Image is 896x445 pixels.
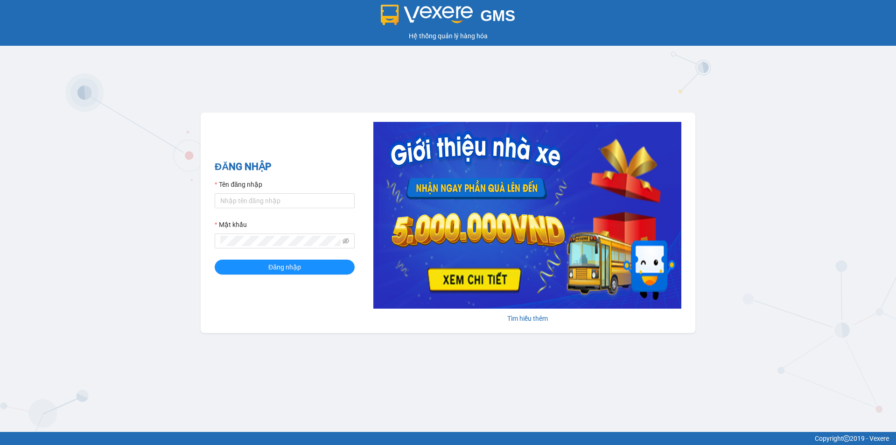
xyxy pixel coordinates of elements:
img: banner-0 [373,122,681,309]
a: GMS [381,14,516,21]
span: copyright [843,435,850,442]
div: Hệ thống quản lý hàng hóa [2,31,894,41]
input: Mật khẩu [220,236,341,246]
label: Mật khẩu [215,219,247,230]
div: Tìm hiểu thêm [373,313,681,324]
button: Đăng nhập [215,260,355,275]
img: logo 2 [381,5,473,25]
div: Copyright 2019 - Vexere [7,433,889,444]
label: Tên đăng nhập [215,179,262,190]
span: eye-invisible [343,238,349,244]
h2: ĐĂNG NHẬP [215,159,355,175]
span: Đăng nhập [268,262,301,272]
input: Tên đăng nhập [215,193,355,208]
span: GMS [480,7,515,24]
